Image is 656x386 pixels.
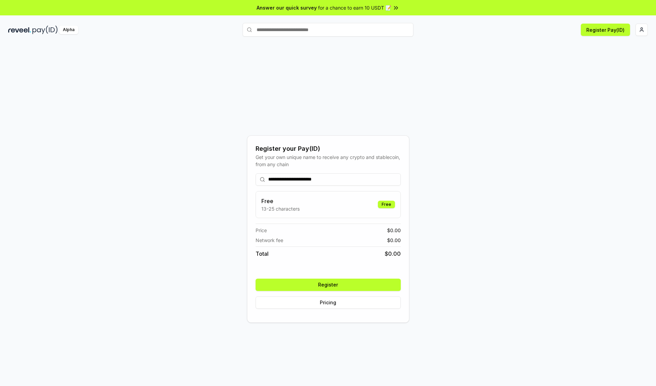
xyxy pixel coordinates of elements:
[256,144,401,154] div: Register your Pay(ID)
[257,4,317,11] span: Answer our quick survey
[261,205,300,212] p: 13-25 characters
[32,26,58,34] img: pay_id
[256,154,401,168] div: Get your own unique name to receive any crypto and stablecoin, from any chain
[8,26,31,34] img: reveel_dark
[256,250,269,258] span: Total
[261,197,300,205] h3: Free
[387,227,401,234] span: $ 0.00
[387,237,401,244] span: $ 0.00
[581,24,630,36] button: Register Pay(ID)
[256,237,283,244] span: Network fee
[378,201,395,208] div: Free
[256,296,401,309] button: Pricing
[256,227,267,234] span: Price
[256,279,401,291] button: Register
[318,4,391,11] span: for a chance to earn 10 USDT 📝
[59,26,78,34] div: Alpha
[385,250,401,258] span: $ 0.00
